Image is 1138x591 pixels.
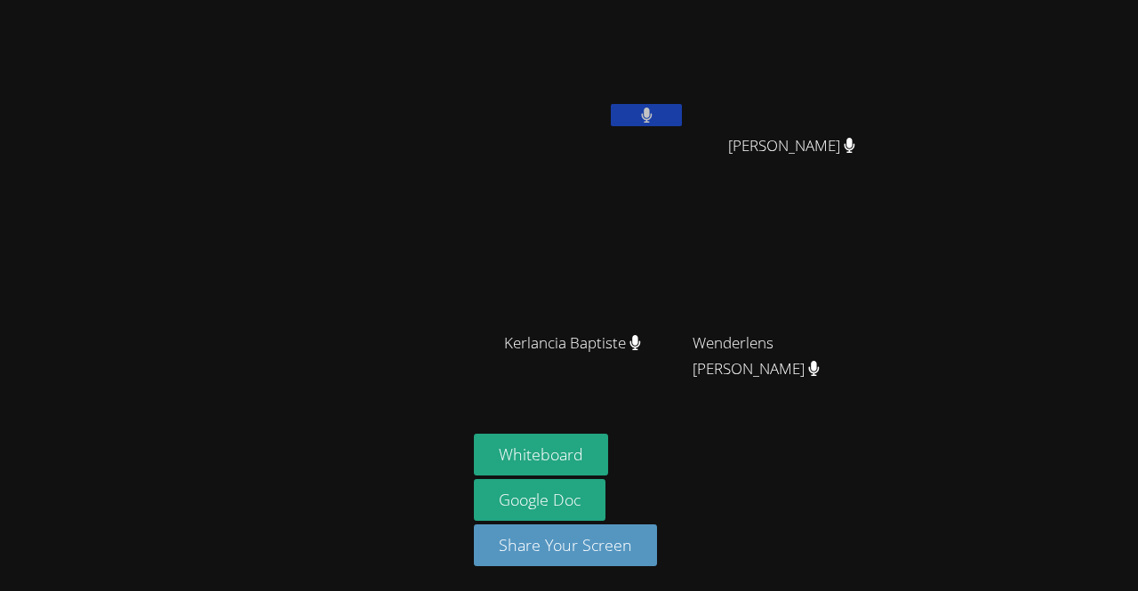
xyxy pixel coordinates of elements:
[474,524,657,566] button: Share Your Screen
[504,331,641,356] span: Kerlancia Baptiste
[693,331,890,382] span: Wenderlens [PERSON_NAME]
[474,479,605,521] a: Google Doc
[474,434,608,475] button: Whiteboard
[728,133,855,159] span: [PERSON_NAME]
